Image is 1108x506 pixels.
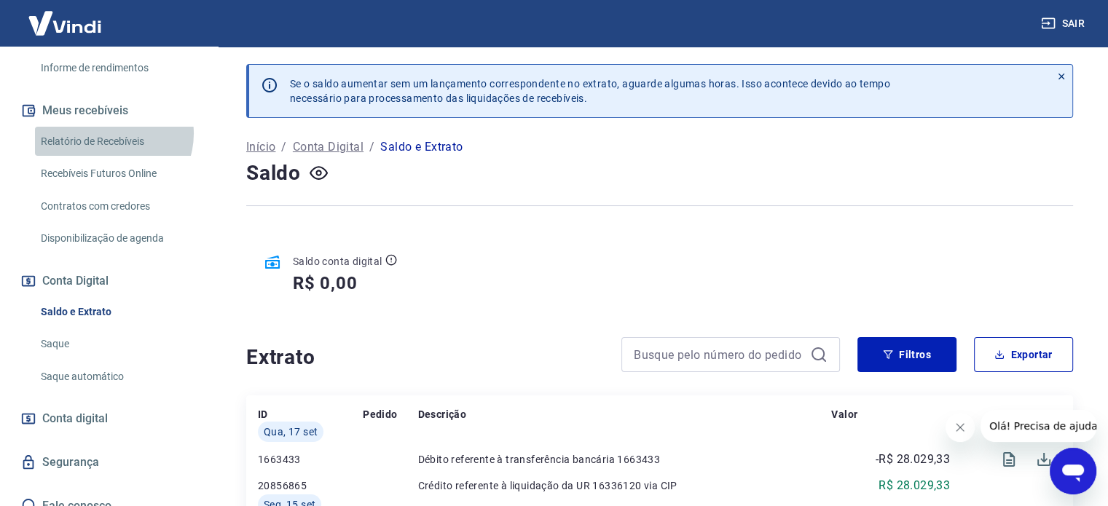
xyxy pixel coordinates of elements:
[1050,448,1096,494] iframe: Botão para abrir a janela de mensagens
[418,478,832,493] p: Crédito referente à liquidação da UR 16336120 via CIP
[246,343,604,372] h4: Extrato
[264,424,318,439] span: Qua, 17 set
[17,265,200,297] button: Conta Digital
[281,138,286,156] p: /
[876,451,950,468] p: -R$ 28.029,33
[290,76,890,106] p: Se o saldo aumentar sem um lançamento correspondente no extrato, aguarde algumas horas. Isso acon...
[418,452,832,467] p: Débito referente à transferência bancária 1663433
[9,10,122,22] span: Olá! Precisa de ajuda?
[17,446,200,478] a: Segurança
[35,53,200,83] a: Informe de rendimentos
[369,138,374,156] p: /
[946,413,975,442] iframe: Fechar mensagem
[996,407,1061,422] p: Comprovante
[831,407,857,422] p: Valor
[35,362,200,392] a: Saque automático
[35,224,200,253] a: Disponibilização de agenda
[246,159,301,188] h4: Saldo
[981,410,1096,442] iframe: Mensagem da empresa
[258,478,363,493] p: 20856865
[879,477,950,494] p: R$ 28.029,33
[293,272,358,295] h5: R$ 0,00
[380,138,463,156] p: Saldo e Extrato
[857,337,956,372] button: Filtros
[42,408,108,429] span: Conta digital
[258,452,363,467] p: 1663433
[363,407,397,422] p: Pedido
[293,254,382,269] p: Saldo conta digital
[35,127,200,157] a: Relatório de Recebíveis
[17,403,200,435] a: Conta digital
[246,138,275,156] a: Início
[17,1,112,45] img: Vindi
[35,191,200,221] a: Contratos com credores
[1038,10,1091,37] button: Sair
[974,337,1073,372] button: Exportar
[17,95,200,127] button: Meus recebíveis
[293,138,364,156] a: Conta Digital
[991,442,1026,477] span: Visualizar
[1026,442,1061,477] span: Download
[35,297,200,327] a: Saldo e Extrato
[418,407,467,422] p: Descrição
[35,159,200,189] a: Recebíveis Futuros Online
[258,407,268,422] p: ID
[634,344,804,365] input: Busque pelo número do pedido
[35,329,200,359] a: Saque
